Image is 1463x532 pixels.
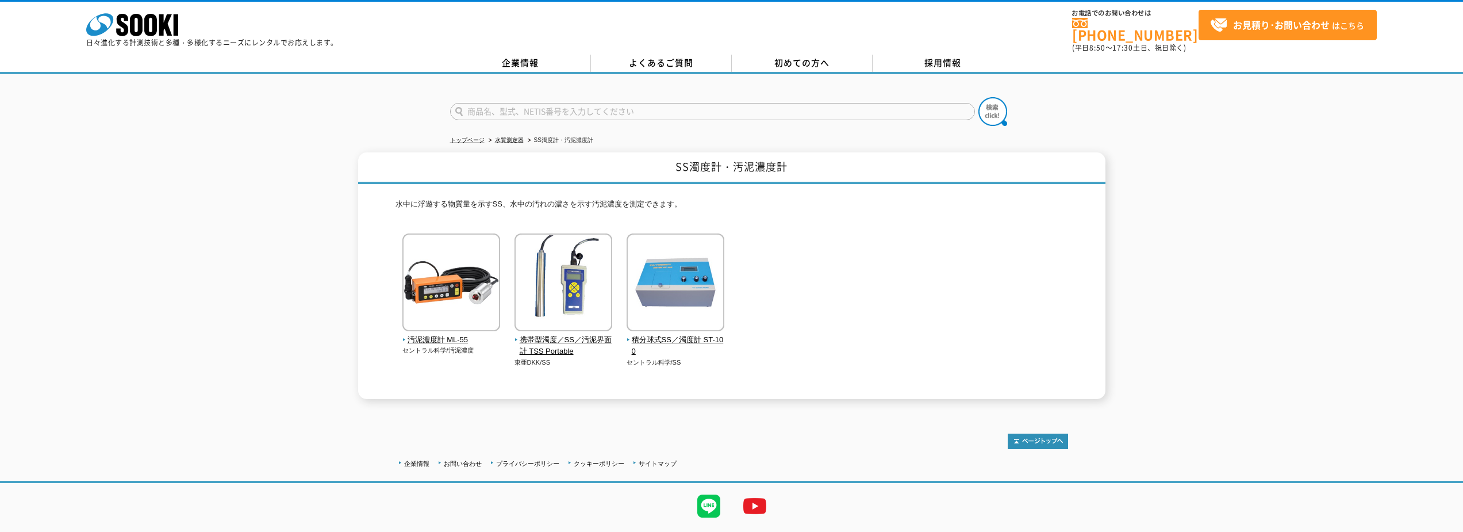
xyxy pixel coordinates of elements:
[1089,43,1105,53] span: 8:50
[86,39,338,46] p: 日々進化する計測技術と多種・多様化するニーズにレンタルでお応えします。
[627,358,725,368] p: セントラル科学/SS
[444,460,482,467] a: お問い合わせ
[627,234,724,334] img: 積分球式SS／濁度計 ST-100
[395,198,1068,216] p: 水中に浮遊する物質量を示すSS、水中の汚れの濃さを示す汚泥濃度を測定できます。
[514,323,613,358] a: 携帯型濁度／SS／汚泥界面計 TSS Portable
[525,135,593,147] li: SS濁度計・汚泥濃度計
[1112,43,1133,53] span: 17:30
[774,56,830,69] span: 初めての方へ
[978,97,1007,126] img: btn_search.png
[686,483,732,529] img: LINE
[496,460,559,467] a: プライバシーポリシー
[450,55,591,72] a: 企業情報
[639,460,677,467] a: サイトマップ
[1008,434,1068,449] img: トップページへ
[404,460,429,467] a: 企業情報
[1199,10,1377,40] a: お見積り･お問い合わせはこちら
[402,323,501,346] a: 汚泥濃度計 ML-55
[591,55,732,72] a: よくあるご質問
[574,460,624,467] a: クッキーポリシー
[873,55,1013,72] a: 採用情報
[627,334,725,358] span: 積分球式SS／濁度計 ST-100
[514,334,613,358] span: 携帯型濁度／SS／汚泥界面計 TSS Portable
[450,137,485,143] a: トップページ
[402,346,501,355] p: セントラル科学/汚泥濃度
[732,483,778,529] img: YouTube
[495,137,524,143] a: 水質測定器
[514,234,612,334] img: 携帯型濁度／SS／汚泥界面計 TSS Portable
[1072,43,1186,53] span: (平日 ～ 土日、祝日除く)
[1072,10,1199,17] span: お電話でのお問い合わせは
[402,334,501,346] span: 汚泥濃度計 ML-55
[450,103,975,120] input: 商品名、型式、NETIS番号を入力してください
[358,152,1105,184] h1: SS濁度計・汚泥濃度計
[627,323,725,358] a: 積分球式SS／濁度計 ST-100
[1072,18,1199,41] a: [PHONE_NUMBER]
[1210,17,1364,34] span: はこちら
[1233,18,1330,32] strong: お見積り･お問い合わせ
[514,358,613,368] p: 東亜DKK/SS
[732,55,873,72] a: 初めての方へ
[402,234,500,334] img: 汚泥濃度計 ML-55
